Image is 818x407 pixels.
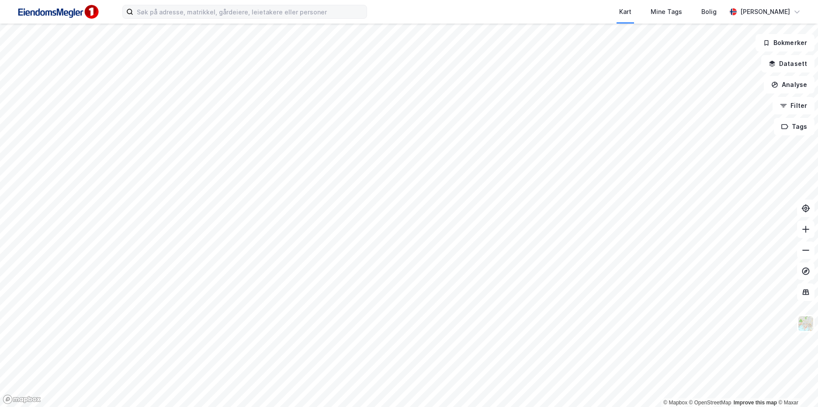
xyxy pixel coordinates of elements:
[774,365,818,407] div: Kontrollprogram for chat
[701,7,717,17] div: Bolig
[651,7,682,17] div: Mine Tags
[740,7,790,17] div: [PERSON_NAME]
[619,7,631,17] div: Kart
[774,365,818,407] iframe: Chat Widget
[133,5,367,18] input: Søk på adresse, matrikkel, gårdeiere, leietakere eller personer
[14,2,101,22] img: F4PB6Px+NJ5v8B7XTbfpPpyloAAAAASUVORK5CYII=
